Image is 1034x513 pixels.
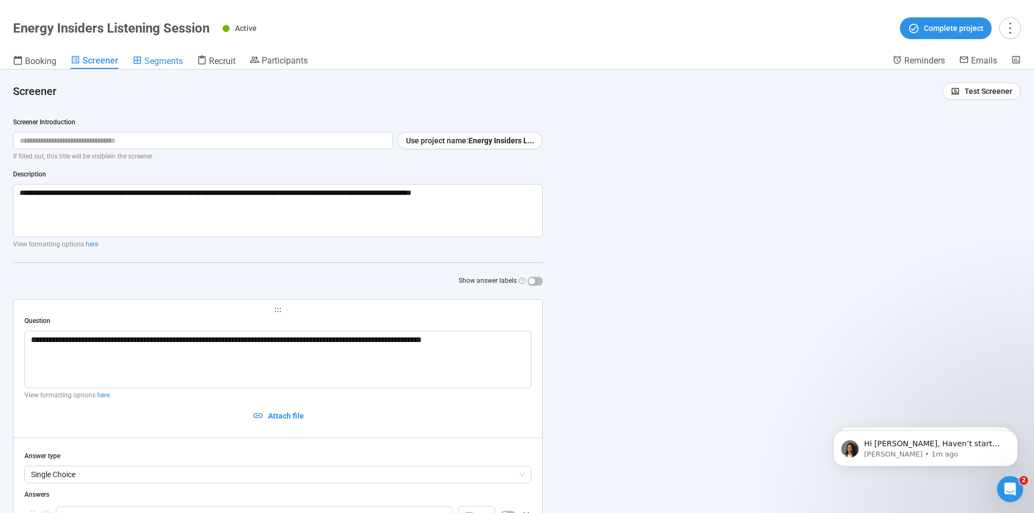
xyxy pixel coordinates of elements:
span: Test Screener [965,85,1012,97]
a: Booking [13,55,56,69]
a: Reminders [892,55,945,68]
a: here [86,240,98,248]
button: more [999,17,1021,39]
a: Participants [250,55,308,68]
span: Emails [971,55,997,66]
span: holder [24,306,531,314]
label: Show answer labels [459,276,543,286]
span: Active [235,24,257,33]
button: Use project name:Energy Insiders L... [397,132,543,149]
a: Recruit [197,55,236,69]
button: Attach file [24,407,531,425]
a: Segments [132,55,183,69]
span: Single Choice [31,466,525,483]
span: question-circle [519,277,525,284]
div: Screener Introduction [13,117,543,128]
span: Hi [PERSON_NAME], Haven’t started a project yet? Start small. Ask your audience about what’s happ... [47,31,186,94]
span: Booking [25,56,56,66]
p: If filled out, this title will be visible in the screener [13,151,543,162]
span: Use project name: [406,135,468,147]
span: Recruit [209,56,236,66]
div: Question [24,316,531,326]
button: Show answer labels [528,277,543,286]
span: Reminders [904,55,945,66]
span: Segments [144,56,183,66]
span: Attach file [268,410,304,422]
button: Test Screener [942,83,1021,100]
span: Participants [262,55,308,66]
span: Screener [83,55,118,66]
div: Answer type [24,451,531,461]
span: Complete project [924,22,984,34]
p: Message from Nikki, sent 1m ago [47,42,187,52]
span: 2 [1019,476,1028,485]
p: View formatting options . [24,390,531,401]
a: here [97,391,110,399]
button: Complete project [900,17,992,39]
h1: Energy Insiders Listening Session [13,21,210,36]
a: Screener [71,55,118,69]
div: Answers [24,490,531,500]
div: Description [13,169,543,180]
a: Emails [959,55,997,68]
b: Energy Insiders L... [468,136,534,145]
p: View formatting options [13,239,543,250]
h4: Screener [13,84,934,99]
span: more [1003,21,1017,35]
iframe: Intercom live chat [997,476,1023,502]
iframe: Intercom notifications message [817,408,1034,484]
